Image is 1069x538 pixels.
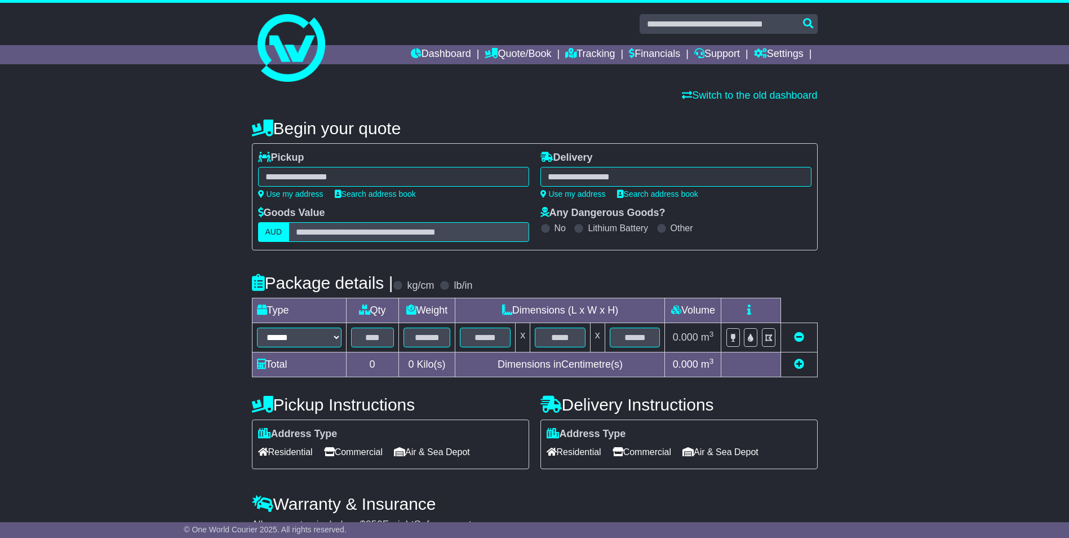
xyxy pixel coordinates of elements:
span: m [701,332,714,343]
td: Dimensions (L x W x H) [455,298,665,323]
div: All our quotes include a $ FreightSafe warranty. [252,519,818,531]
h4: Package details | [252,274,393,292]
span: Commercial [324,443,383,461]
label: Any Dangerous Goods? [540,207,666,219]
a: Settings [754,45,804,64]
span: Commercial [613,443,671,461]
sup: 3 [709,357,714,365]
td: Qty [346,298,398,323]
label: No [555,223,566,233]
a: Use my address [540,189,606,199]
span: Residential [258,443,313,461]
label: AUD [258,222,290,242]
td: Dimensions in Centimetre(s) [455,352,665,377]
span: Residential [547,443,601,461]
sup: 3 [709,330,714,338]
td: Weight [398,298,455,323]
label: Address Type [258,428,338,440]
td: Type [252,298,346,323]
span: Air & Sea Depot [682,443,758,461]
h4: Warranty & Insurance [252,495,818,513]
td: x [516,323,530,352]
label: kg/cm [407,280,434,292]
span: 0.000 [673,332,698,343]
a: Financials [629,45,680,64]
a: Tracking [565,45,615,64]
label: lb/in [454,280,472,292]
h4: Delivery Instructions [540,395,818,414]
label: Other [671,223,693,233]
h4: Pickup Instructions [252,395,529,414]
span: © One World Courier 2025. All rights reserved. [184,525,347,534]
td: Volume [665,298,721,323]
a: Search address book [335,189,416,199]
td: 0 [346,352,398,377]
span: Air & Sea Depot [394,443,470,461]
label: Goods Value [258,207,325,219]
span: 0.000 [673,359,698,370]
a: Use my address [258,189,323,199]
span: 0 [408,359,414,370]
a: Support [694,45,740,64]
a: Add new item [794,359,804,370]
h4: Begin your quote [252,119,818,138]
a: Quote/Book [485,45,551,64]
span: 250 [366,519,383,530]
label: Delivery [540,152,593,164]
label: Address Type [547,428,626,440]
a: Search address book [617,189,698,199]
td: Total [252,352,346,377]
a: Dashboard [411,45,471,64]
a: Switch to the old dashboard [682,90,817,101]
td: Kilo(s) [398,352,455,377]
label: Lithium Battery [588,223,648,233]
span: m [701,359,714,370]
a: Remove this item [794,332,804,343]
td: x [590,323,605,352]
label: Pickup [258,152,304,164]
